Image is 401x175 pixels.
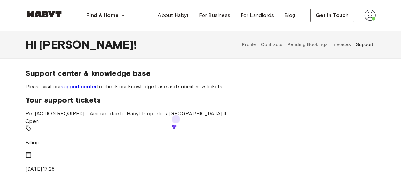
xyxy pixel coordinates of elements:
[86,11,119,19] span: Find A Home
[286,30,328,58] button: Pending Bookings
[332,30,352,58] button: Invoices
[199,11,230,19] span: For Business
[25,83,376,90] span: Please visit our to check our knowledge base and submit new tickets.
[61,84,97,90] a: support center
[25,95,376,105] span: Your support tickets
[25,165,376,173] p: [DATE] 17:28
[239,30,376,58] div: user profile tabs
[25,11,63,17] img: Habyt
[241,30,257,58] button: Profile
[81,9,130,22] button: Find A Home
[310,9,354,22] button: Get in Touch
[284,11,295,19] span: Blog
[316,11,349,19] span: Get in Touch
[25,139,376,146] p: Billing
[153,9,194,22] a: About Habyt
[158,11,189,19] span: About Habyt
[355,30,374,58] button: Support
[235,9,279,22] a: For Landlords
[25,69,376,78] span: Support center & knowledge base
[25,118,39,124] span: Open
[279,9,301,22] a: Blog
[25,111,226,117] span: Re: [ACTION REQUIRED] - Amount due to Habyt Properties [GEOGRAPHIC_DATA] II
[194,9,236,22] a: For Business
[240,11,274,19] span: For Landlords
[260,30,283,58] button: Contracts
[364,10,376,21] img: avatar
[39,38,137,51] span: [PERSON_NAME] !
[25,38,39,51] span: Hi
